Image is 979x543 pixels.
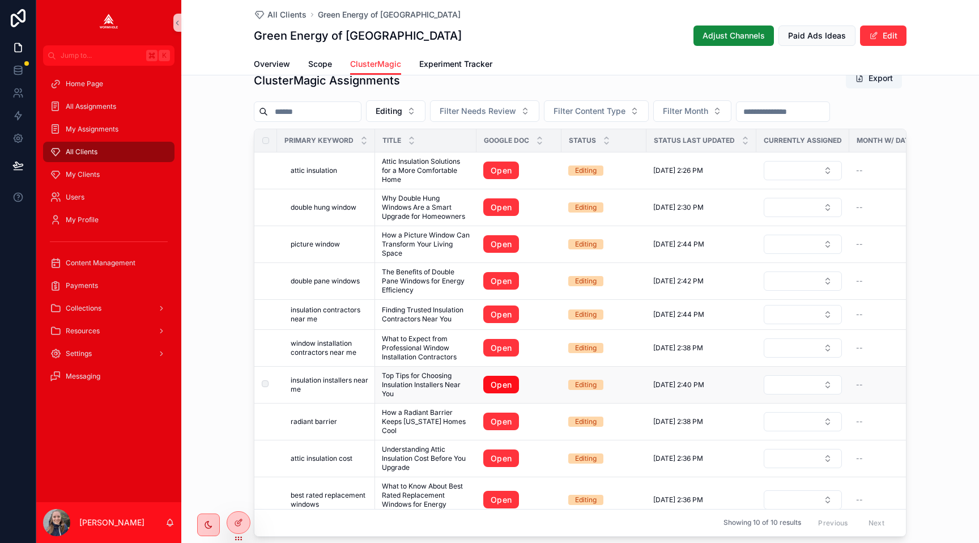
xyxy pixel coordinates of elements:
[483,198,555,217] a: Open
[568,453,640,464] a: Editing
[568,239,640,249] a: Editing
[483,162,519,180] a: Open
[763,338,842,358] a: Select Button
[382,334,470,362] a: What to Expect from Professional Window Installation Contractors
[291,491,368,509] a: best rated replacement windows
[291,203,356,212] span: double hung window
[575,166,597,176] div: Editing
[554,105,625,117] span: Filter Content Type
[860,26,906,46] button: Edit
[568,417,640,427] a: Editing
[653,240,704,249] span: [DATE] 2:44 PM
[36,66,181,401] div: scrollable content
[43,275,174,296] a: Payments
[483,306,519,324] a: Open
[382,157,470,184] span: Attic Insulation Solutions for a More Comfortable Home
[483,306,555,324] a: Open
[79,517,144,528] p: [PERSON_NAME]
[66,147,97,156] span: All Clients
[856,343,863,353] span: --
[43,119,174,139] a: My Assignments
[291,454,352,463] span: attic insulation cost
[254,73,400,88] h1: ClusterMagic Assignments
[366,100,425,122] button: Select Button
[61,51,142,60] span: Jump to...
[763,197,842,218] a: Select Button
[66,258,135,268] span: Content Management
[291,417,368,426] a: radiant barrier
[483,449,555,468] a: Open
[653,417,750,426] a: [DATE] 2:38 PM
[483,376,519,394] a: Open
[575,380,597,390] div: Editing
[291,277,360,286] span: double pane windows
[575,202,597,213] div: Editing
[663,105,708,117] span: Filter Month
[419,54,492,77] a: Experiment Tracker
[856,203,863,212] span: --
[254,54,290,77] a: Overview
[291,339,368,357] span: window installation contractors near me
[66,193,84,202] span: Users
[764,198,842,217] button: Select Button
[66,125,118,134] span: My Assignments
[763,234,842,254] a: Select Button
[856,240,933,249] a: --
[575,495,597,505] div: Editing
[382,231,470,258] span: How a Picture Window Can Transform Your Living Space
[43,164,174,185] a: My Clients
[856,454,933,463] a: --
[291,277,368,286] a: double pane windows
[856,166,863,175] span: --
[382,194,470,221] span: Why Double Hung Windows Are a Smart Upgrade for Homeowners
[846,68,902,88] button: Export
[66,372,100,381] span: Messaging
[308,58,332,70] span: Scope
[382,445,470,472] a: Understanding Attic Insulation Cost Before You Upgrade
[856,495,933,504] a: --
[43,142,174,162] a: All Clients
[66,304,101,313] span: Collections
[856,310,933,319] a: --
[291,166,368,175] a: attic insulation
[857,136,918,145] span: Month w/ Dates
[382,268,470,295] a: The Benefits of Double Pane Windows for Energy Efficiency
[856,166,933,175] a: --
[483,449,519,468] a: Open
[653,203,704,212] span: [DATE] 2:30 PM
[653,417,703,426] span: [DATE] 2:38 PM
[483,162,555,180] a: Open
[653,380,704,389] span: [DATE] 2:40 PM
[856,417,863,426] span: --
[568,309,640,320] a: Editing
[483,339,519,357] a: Open
[291,166,337,175] span: attic insulation
[267,9,307,20] span: All Clients
[318,9,461,20] a: Green Energy of [GEOGRAPHIC_DATA]
[575,276,597,286] div: Editing
[291,240,340,249] span: picture window
[653,203,750,212] a: [DATE] 2:30 PM
[382,371,470,398] a: Top Tips for Choosing Insulation Installers Near You
[382,408,470,435] a: How a Radiant Barrier Keeps [US_STATE] Homes Cool
[763,448,842,469] a: Select Button
[382,306,470,324] span: Finding Trusted Insulation Contractors Near You
[350,54,401,75] a: ClusterMagic
[254,9,307,20] a: All Clients
[284,136,354,145] span: Primary Keyword
[66,79,103,88] span: Home Page
[291,417,337,426] span: radiant barrier
[568,166,640,176] a: Editing
[483,198,519,217] a: Open
[723,519,801,528] span: Showing 10 of 10 results
[653,343,750,353] a: [DATE] 2:38 PM
[764,412,842,431] button: Select Button
[653,454,703,463] span: [DATE] 2:36 PM
[568,343,640,353] a: Editing
[856,310,863,319] span: --
[382,136,401,145] span: Title
[160,51,169,60] span: K
[483,413,519,431] a: Open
